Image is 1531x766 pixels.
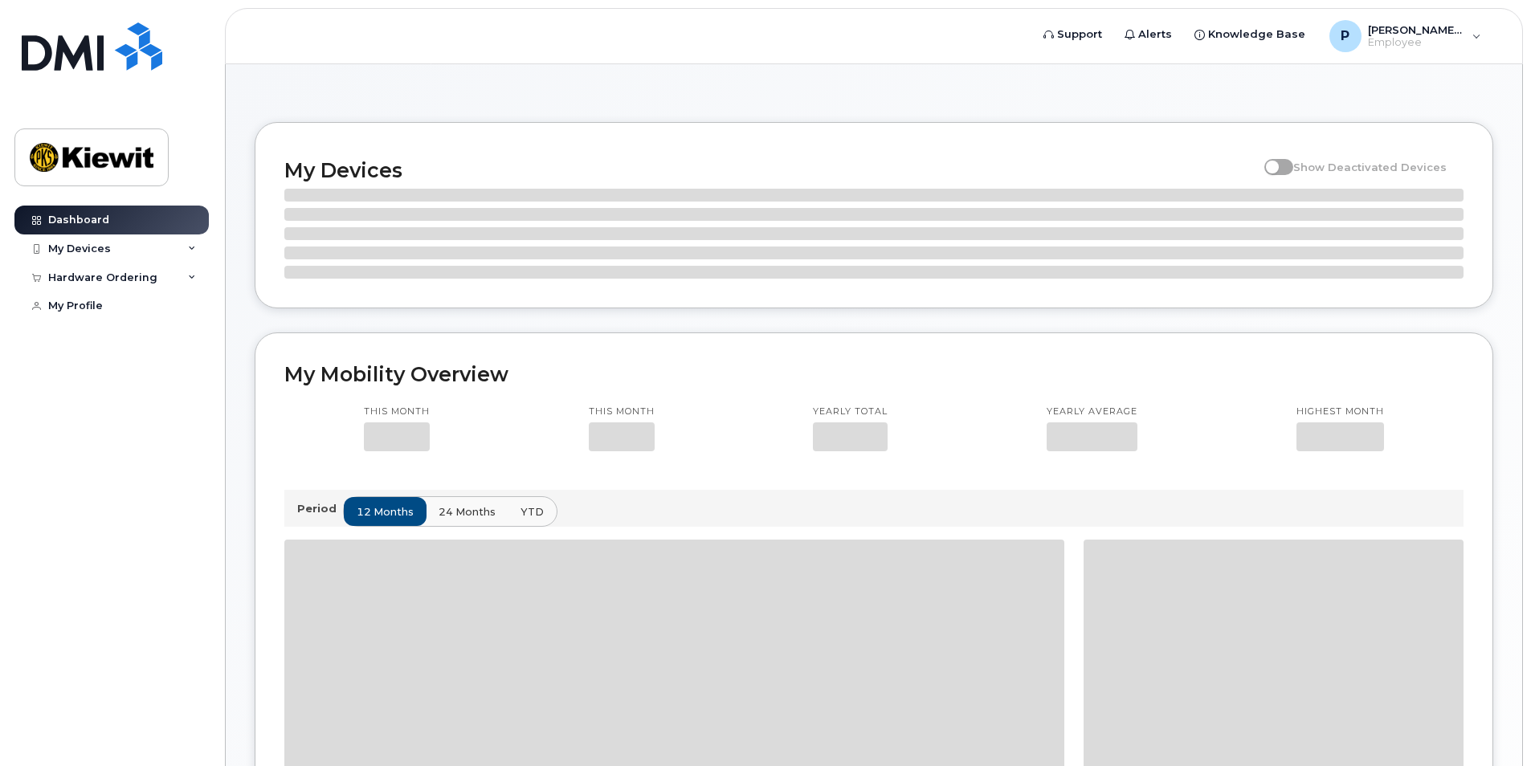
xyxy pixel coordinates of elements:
[1047,405,1137,418] p: Yearly average
[1293,161,1447,173] span: Show Deactivated Devices
[1264,152,1277,165] input: Show Deactivated Devices
[589,405,655,418] p: This month
[439,504,496,519] span: 24 months
[297,501,343,516] p: Period
[813,405,888,418] p: Yearly total
[521,504,544,519] span: YTD
[284,158,1256,182] h2: My Devices
[1296,405,1384,418] p: Highest month
[364,405,430,418] p: This month
[284,362,1464,386] h2: My Mobility Overview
